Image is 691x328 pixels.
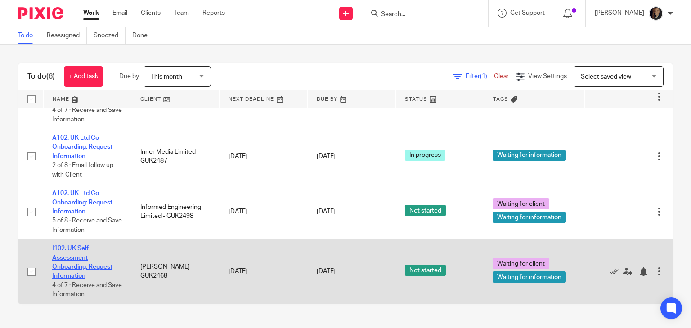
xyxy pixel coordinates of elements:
[151,74,182,80] span: This month
[595,9,644,18] p: [PERSON_NAME]
[18,27,40,44] a: To do
[380,11,461,19] input: Search
[112,9,127,18] a: Email
[52,190,112,215] a: A102. UK Ltd Co Onboarding: Request Information
[405,150,445,161] span: In progress
[52,245,112,279] a: I102. UK Self Assessment Onboarding: Request Information
[405,205,446,216] span: Not started
[18,7,63,19] img: Pixie
[141,9,161,18] a: Clients
[47,27,87,44] a: Reassigned
[480,73,487,80] span: (1)
[493,150,566,161] span: Waiting for information
[528,73,567,80] span: View Settings
[132,27,154,44] a: Done
[27,72,55,81] h1: To do
[493,198,549,209] span: Waiting for client
[131,184,220,239] td: Informed Engineering Limited - GUK2498
[220,129,308,184] td: [DATE]
[131,239,220,304] td: [PERSON_NAME] - GUK2468
[83,9,99,18] a: Work
[493,258,549,269] span: Waiting for client
[64,66,103,87] a: + Add task
[94,27,126,44] a: Snoozed
[493,212,566,223] span: Waiting for information
[494,73,509,80] a: Clear
[46,73,55,80] span: (6)
[52,107,122,123] span: 4 of 7 · Receive and Save Information
[174,9,189,18] a: Team
[493,97,508,102] span: Tags
[119,72,139,81] p: Due by
[405,265,446,276] span: Not started
[131,129,220,184] td: Inner Media Limited - GUK2487
[317,153,336,160] span: [DATE]
[220,184,308,239] td: [DATE]
[220,239,308,304] td: [DATE]
[466,73,494,80] span: Filter
[52,135,112,160] a: A102. UK Ltd Co Onboarding: Request Information
[317,208,336,215] span: [DATE]
[493,271,566,283] span: Waiting for information
[581,74,631,80] span: Select saved view
[649,6,663,21] img: Screenshot%202023-08-23%20174648.png
[610,267,623,276] a: Mark as done
[317,268,336,275] span: [DATE]
[510,10,545,16] span: Get Support
[202,9,225,18] a: Reports
[52,217,122,233] span: 5 of 8 · Receive and Save Information
[52,162,113,178] span: 2 of 8 · Email follow up with Client
[52,282,122,298] span: 4 of 7 · Receive and Save Information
